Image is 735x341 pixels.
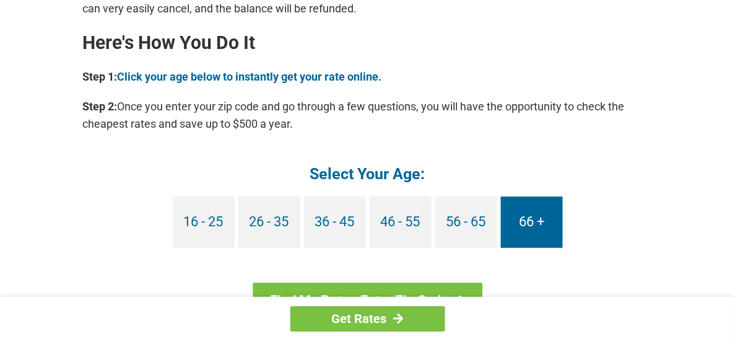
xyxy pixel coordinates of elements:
[238,197,300,248] a: 26 - 35
[173,197,235,248] a: 16 - 25
[370,197,432,248] a: 46 - 55
[435,197,497,248] a: 56 - 65
[501,197,563,248] a: 66 +
[304,197,366,248] a: 36 - 45
[83,70,118,83] b: Step 1:
[253,283,482,319] a: Find My Rate - Enter Zip Code
[83,98,653,133] p: Once you enter your zip code and go through a few questions, you will have the opportunity to che...
[290,306,445,332] a: Get Rates
[83,164,653,184] h4: Select Your Age:
[83,100,118,113] b: Step 2:
[83,33,653,53] h2: Here's How You Do It
[118,70,382,83] a: Click your age below to instantly get your rate online.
